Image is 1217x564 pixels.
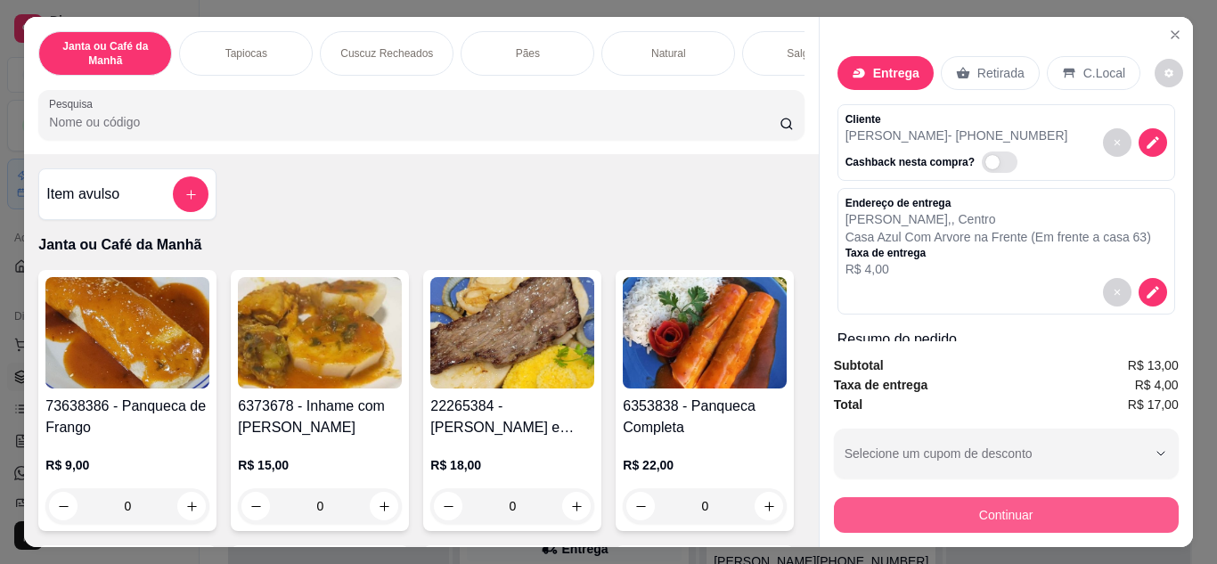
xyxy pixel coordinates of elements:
[1083,64,1125,82] p: C.Local
[177,492,206,520] button: increase-product-quantity
[787,46,831,61] p: Salgados
[837,329,1175,350] p: Resumo do pedido
[38,234,804,256] p: Janta ou Café da Manhã
[834,429,1179,478] button: Selecione um cupom de desconto
[1135,375,1179,395] span: R$ 4,00
[45,277,209,388] img: product-image
[755,492,783,520] button: increase-product-quantity
[834,358,884,372] strong: Subtotal
[845,210,1151,228] p: [PERSON_NAME] , , Centro
[430,277,594,388] img: product-image
[1139,278,1167,307] button: decrease-product-quantity
[238,396,402,438] h4: 6373678 - Inhame com [PERSON_NAME]
[434,492,462,520] button: decrease-product-quantity
[845,127,1068,144] p: [PERSON_NAME] - [PHONE_NUMBER]
[623,456,787,474] p: R$ 22,00
[49,492,78,520] button: decrease-product-quantity
[1161,20,1189,49] button: Close
[1103,128,1131,157] button: decrease-product-quantity
[430,456,594,474] p: R$ 18,00
[1155,59,1183,87] button: decrease-product-quantity
[173,176,208,212] button: add-separate-item
[1128,356,1179,375] span: R$ 13,00
[834,397,862,412] strong: Total
[45,396,209,438] h4: 73638386 - Panqueca de Frango
[845,228,1151,246] p: Casa Azul Com Arvore na Frente (Em frente a casa 63)
[241,492,270,520] button: decrease-product-quantity
[562,492,591,520] button: increase-product-quantity
[845,260,1151,278] p: R$ 4,00
[1139,128,1167,157] button: decrease-product-quantity
[49,113,780,131] input: Pesquisa
[53,39,157,68] p: Janta ou Café da Manhã
[516,46,540,61] p: Pães
[1128,395,1179,414] span: R$ 17,00
[845,112,1068,127] p: Cliente
[834,497,1179,533] button: Continuar
[651,46,686,61] p: Natural
[845,196,1151,210] p: Endereço de entrega
[834,378,928,392] strong: Taxa de entrega
[845,246,1151,260] p: Taxa de entrega
[340,46,433,61] p: Cuscuz Recheados
[623,277,787,388] img: product-image
[873,64,919,82] p: Entrega
[46,184,119,205] h4: Item avulso
[977,64,1025,82] p: Retirada
[626,492,655,520] button: decrease-product-quantity
[430,396,594,438] h4: 22265384 - [PERSON_NAME] e Carne de Sol
[225,46,267,61] p: Tapiocas
[982,151,1025,173] label: Automatic updates
[845,155,975,169] p: Cashback nesta compra?
[238,277,402,388] img: product-image
[623,396,787,438] h4: 6353838 - Panqueca Completa
[1103,278,1131,307] button: decrease-product-quantity
[49,96,99,111] label: Pesquisa
[370,492,398,520] button: increase-product-quantity
[45,456,209,474] p: R$ 9,00
[238,456,402,474] p: R$ 15,00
